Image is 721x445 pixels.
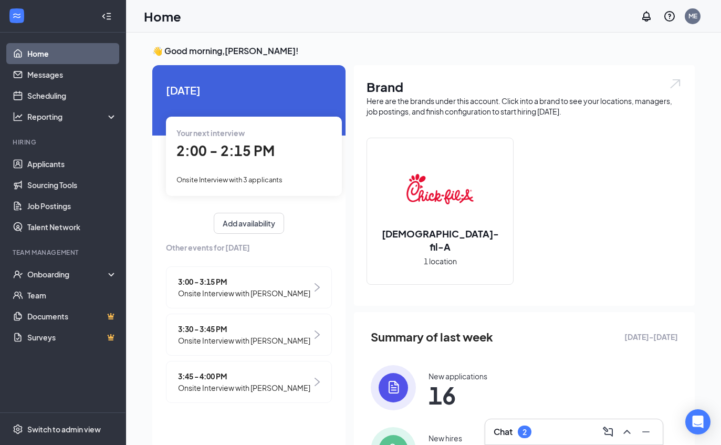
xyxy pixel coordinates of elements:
svg: Collapse [101,11,112,22]
a: Messages [27,64,117,85]
span: 1 location [424,255,457,267]
div: Reporting [27,111,118,122]
h3: 👋 Good morning, [PERSON_NAME] ! [152,45,695,57]
span: 3:00 - 3:15 PM [178,276,310,287]
span: Other events for [DATE] [166,242,332,253]
svg: ComposeMessage [602,426,614,438]
a: Scheduling [27,85,117,106]
h1: Home [144,7,181,25]
div: Onboarding [27,269,108,280]
span: [DATE] [166,82,332,98]
span: Onsite Interview with [PERSON_NAME] [178,287,310,299]
svg: Settings [13,424,23,434]
div: Here are the brands under this account. Click into a brand to see your locations, managers, job p... [367,96,682,117]
img: icon [371,365,416,410]
h3: Chat [494,426,513,438]
svg: Minimize [640,426,652,438]
img: Chick-fil-A [406,156,474,223]
span: Onsite Interview with [PERSON_NAME] [178,382,310,394]
svg: ChevronUp [621,426,633,438]
a: Home [27,43,117,64]
img: open.6027fd2a22e1237b5b06.svg [668,78,682,90]
div: Switch to admin view [27,424,101,434]
a: Talent Network [27,216,117,237]
svg: UserCheck [13,269,23,280]
a: SurveysCrown [27,327,117,348]
a: DocumentsCrown [27,306,117,327]
svg: WorkstreamLogo [12,11,22,21]
a: Sourcing Tools [27,174,117,195]
button: Add availability [214,213,284,234]
span: Onsite Interview with 3 applicants [176,175,283,184]
div: New hires [429,433,462,443]
button: ComposeMessage [600,423,616,440]
div: Open Intercom Messenger [685,409,710,434]
div: Team Management [13,248,115,257]
svg: Analysis [13,111,23,122]
span: Your next interview [176,128,245,138]
a: Job Postings [27,195,117,216]
svg: Notifications [640,10,653,23]
span: 16 [429,386,487,405]
a: Applicants [27,153,117,174]
span: Summary of last week [371,328,493,346]
div: New applications [429,371,487,381]
span: 3:45 - 4:00 PM [178,370,310,382]
h1: Brand [367,78,682,96]
div: 2 [523,428,527,437]
div: Hiring [13,138,115,147]
span: [DATE] - [DATE] [624,331,678,343]
a: Team [27,285,117,306]
button: Minimize [638,423,654,440]
h2: [DEMOGRAPHIC_DATA]-fil-A [367,227,513,253]
button: ChevronUp [619,423,635,440]
span: Onsite Interview with [PERSON_NAME] [178,335,310,346]
svg: QuestionInfo [663,10,676,23]
span: 3:30 - 3:45 PM [178,323,310,335]
div: ME [688,12,697,20]
span: 2:00 - 2:15 PM [176,142,275,159]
